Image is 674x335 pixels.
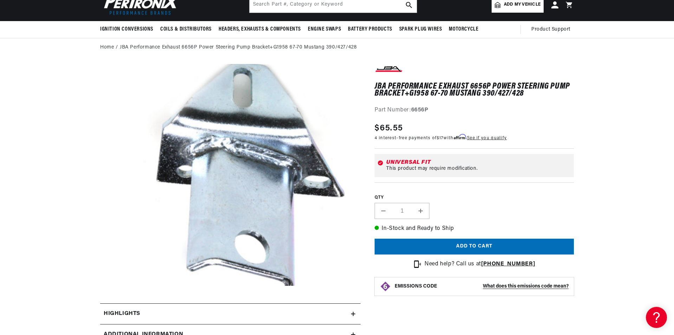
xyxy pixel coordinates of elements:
strong: What does this emissions code mean? [483,284,569,289]
a: See if you qualify - Learn more about Affirm Financing (opens in modal) [467,136,507,140]
span: Ignition Conversions [100,26,153,33]
media-gallery: Gallery Viewer [100,64,361,289]
span: Coils & Distributors [160,26,212,33]
button: Add to cart [375,239,574,255]
strong: EMISSIONS CODE [395,284,437,289]
span: Battery Products [348,26,392,33]
span: Motorcycle [449,26,478,33]
p: Need help? Call us at [425,260,535,269]
p: In-Stock and Ready to Ship [375,224,574,233]
h1: JBA Performance Exhaust 6656P Power Steering Pump Bracket+G1958 67-70 Mustang 390/427/428 [375,83,574,97]
span: Product Support [531,26,570,33]
div: This product may require modification. [386,166,571,172]
p: 4 interest-free payments of with . [375,135,507,141]
a: [PHONE_NUMBER] [481,261,535,267]
span: $17 [437,136,444,140]
label: QTY [375,195,574,201]
div: Part Number: [375,106,574,115]
span: Spark Plug Wires [399,26,442,33]
summary: Ignition Conversions [100,21,157,38]
summary: Spark Plug Wires [396,21,446,38]
span: Engine Swaps [308,26,341,33]
summary: Engine Swaps [304,21,344,38]
summary: Product Support [531,21,574,38]
summary: Battery Products [344,21,396,38]
span: Affirm [454,134,466,140]
div: Universal Fit [386,160,571,165]
span: $65.55 [375,122,403,135]
span: Headers, Exhausts & Components [219,26,301,33]
span: Add my vehicle [504,1,540,8]
strong: 6656P [411,107,428,113]
nav: breadcrumbs [100,44,574,51]
summary: Highlights [100,304,361,324]
a: JBA Performance Exhaust 6656P Power Steering Pump Bracket+G1958 67-70 Mustang 390/427/428 [120,44,357,51]
a: Home [100,44,114,51]
summary: Headers, Exhausts & Components [215,21,304,38]
summary: Motorcycle [445,21,482,38]
h2: Highlights [104,309,140,318]
summary: Coils & Distributors [157,21,215,38]
img: Emissions code [380,281,391,292]
button: EMISSIONS CODEWhat does this emissions code mean? [395,283,569,290]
